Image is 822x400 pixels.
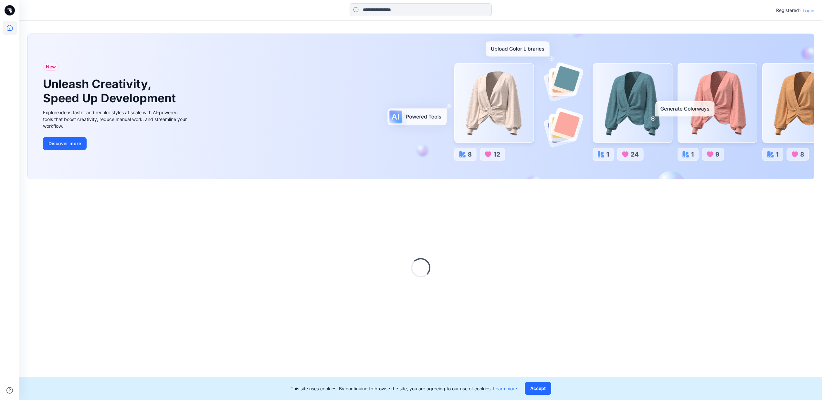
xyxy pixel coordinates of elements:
[43,109,188,129] div: Explore ideas faster and recolor styles at scale with AI-powered tools that boost creativity, red...
[46,63,56,71] span: New
[43,137,87,150] button: Discover more
[43,137,188,150] a: Discover more
[525,382,551,395] button: Accept
[290,385,517,392] p: This site uses cookies. By continuing to browse the site, you are agreeing to our use of cookies.
[776,6,801,14] p: Registered?
[803,7,814,14] p: Login
[493,386,517,391] a: Learn more
[43,77,179,105] h1: Unleash Creativity, Speed Up Development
